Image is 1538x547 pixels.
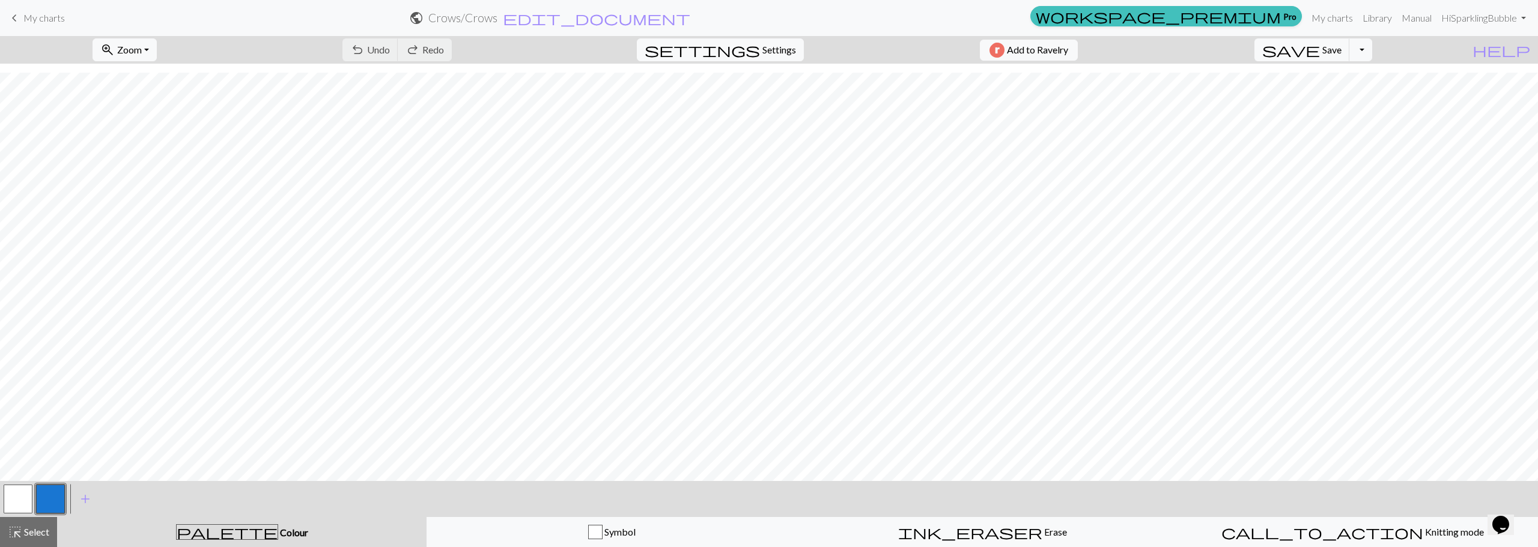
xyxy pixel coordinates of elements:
span: Symbol [603,526,636,537]
span: call_to_action [1221,524,1423,540]
h2: Crows / Crows [428,11,497,25]
button: Knitting mode [1167,517,1538,547]
button: Colour [57,517,427,547]
span: Zoom [117,44,142,55]
span: keyboard_arrow_left [7,10,22,26]
span: workspace_premium [1036,8,1281,25]
i: Settings [645,43,760,57]
span: public [409,10,424,26]
button: Zoom [93,38,157,61]
iframe: chat widget [1488,499,1526,535]
span: Erase [1042,526,1067,537]
a: My charts [7,8,65,28]
span: save [1262,41,1320,58]
button: Erase [797,517,1168,547]
button: Symbol [427,517,797,547]
button: Save [1254,38,1350,61]
span: highlight_alt [8,524,22,540]
span: palette [177,524,278,540]
button: SettingsSettings [637,38,804,61]
span: add [78,491,93,507]
span: help [1473,41,1530,58]
a: Manual [1397,6,1436,30]
span: ink_eraser [898,524,1042,540]
a: Library [1358,6,1397,30]
span: zoom_in [100,41,115,58]
a: Pro [1030,6,1302,26]
span: Select [22,526,49,537]
span: settings [645,41,760,58]
span: edit_document [503,10,690,26]
span: Save [1322,44,1342,55]
span: Colour [278,527,308,538]
a: My charts [1307,6,1358,30]
span: Knitting mode [1423,526,1484,537]
span: Settings [762,43,796,57]
span: My charts [23,12,65,23]
img: Ravelry [989,43,1005,58]
a: HiSparklingBubble [1436,6,1531,30]
span: Add to Ravelry [1007,43,1068,58]
button: Add to Ravelry [980,40,1078,61]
